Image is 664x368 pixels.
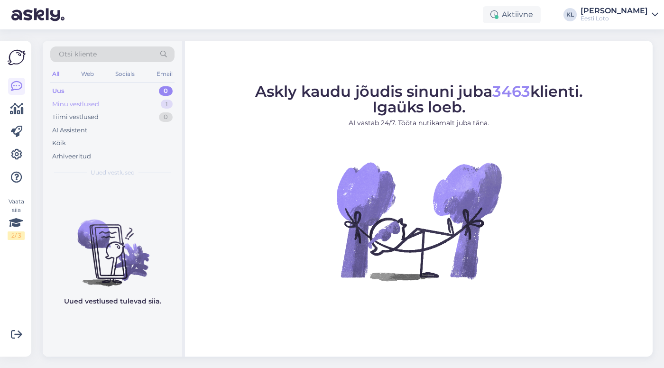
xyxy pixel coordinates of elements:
[581,15,648,22] div: Eesti Loto
[333,136,504,306] img: No Chat active
[79,68,96,80] div: Web
[159,86,173,96] div: 0
[581,7,658,22] a: [PERSON_NAME]Eesti Loto
[492,82,530,101] span: 3463
[52,112,99,122] div: Tiimi vestlused
[161,100,173,109] div: 1
[8,48,26,66] img: Askly Logo
[255,118,583,128] p: AI vastab 24/7. Tööta nutikamalt juba täna.
[483,6,541,23] div: Aktiivne
[52,86,65,96] div: Uus
[113,68,137,80] div: Socials
[91,168,135,177] span: Uued vestlused
[52,100,99,109] div: Minu vestlused
[52,138,66,148] div: Kõik
[64,296,161,306] p: Uued vestlused tulevad siia.
[155,68,175,80] div: Email
[563,8,577,21] div: KL
[52,152,91,161] div: Arhiveeritud
[159,112,173,122] div: 0
[50,68,61,80] div: All
[43,202,182,288] img: No chats
[581,7,648,15] div: [PERSON_NAME]
[52,126,87,135] div: AI Assistent
[255,82,583,116] span: Askly kaudu jõudis sinuni juba klienti. Igaüks loeb.
[8,231,25,240] div: 2 / 3
[59,49,97,59] span: Otsi kliente
[8,197,25,240] div: Vaata siia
